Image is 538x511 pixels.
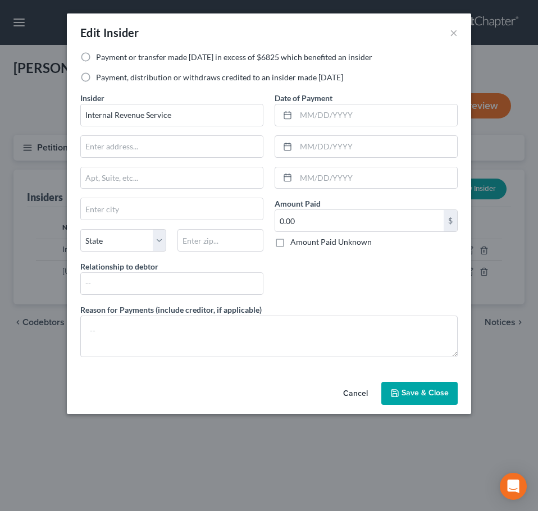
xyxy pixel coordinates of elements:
[80,304,262,316] label: Reason for Payments (include creditor, if applicable)
[81,273,263,294] input: --
[290,236,372,248] label: Amount Paid Unknown
[81,167,263,189] input: Apt, Suite, etc...
[81,136,263,157] input: Enter address...
[177,229,263,252] input: Enter zip...
[80,261,158,272] label: Relationship to debtor
[275,92,332,104] label: Date of Payment
[444,210,457,231] div: $
[275,198,321,209] label: Amount Paid
[103,26,139,39] span: Insider
[80,26,101,39] span: Edit
[80,93,104,103] span: Insider
[81,198,263,220] input: Enter city
[450,26,458,39] button: ×
[402,389,449,398] span: Save & Close
[275,210,444,231] input: 0.00
[81,104,263,126] input: Enter name...
[296,167,457,189] input: MM/DD/YYYY
[96,72,343,83] label: Payment, distribution or withdraws credited to an insider made [DATE]
[500,473,527,500] div: Open Intercom Messenger
[96,52,372,63] label: Payment or transfer made [DATE] in excess of $6825 which benefited an insider
[381,382,458,405] button: Save & Close
[296,104,457,126] input: MM/DD/YYYY
[296,136,457,157] input: MM/DD/YYYY
[334,383,377,405] button: Cancel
